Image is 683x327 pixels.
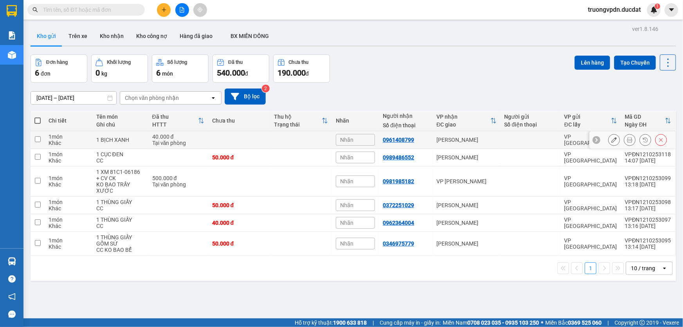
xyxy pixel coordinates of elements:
[545,318,602,327] span: Miền Bắc
[625,199,671,205] div: VPĐN1210253098
[225,89,266,105] button: Bộ lọc
[582,5,647,14] span: truongvpdn.ducdat
[436,178,497,184] div: VP [PERSON_NAME]
[295,318,367,327] span: Hỗ trợ kỹ thuật:
[333,320,367,326] strong: 1900 633 818
[173,27,219,45] button: Hàng đã giao
[231,33,269,39] span: BX MIỀN ĐÔNG
[340,240,353,247] span: Nhãn
[631,264,655,272] div: 10 / trang
[383,137,414,143] div: 0961408799
[340,154,353,161] span: Nhãn
[564,175,617,188] div: VP [GEOGRAPHIC_DATA]
[197,7,203,13] span: aim
[49,223,88,229] div: Khác
[62,27,94,45] button: Trên xe
[564,199,617,211] div: VP [GEOGRAPHIC_DATA]
[245,70,248,77] span: đ
[625,121,665,128] div: Ngày ĐH
[564,151,617,164] div: VP [GEOGRAPHIC_DATA]
[96,121,144,128] div: Ghi chú
[625,237,671,244] div: VPĐN1210253095
[278,68,306,78] span: 190.000
[443,318,539,327] span: Miền Nam
[436,121,490,128] div: ĐC giao
[373,318,374,327] span: |
[152,54,209,83] button: Số lượng6món
[651,6,658,13] img: icon-new-feature
[49,134,88,140] div: 1 món
[383,202,414,208] div: 0372251029
[668,6,675,13] span: caret-down
[49,151,88,157] div: 1 món
[213,54,269,83] button: Đã thu540.000đ
[383,122,429,128] div: Số điện thoại
[96,157,144,164] div: CC
[157,3,171,17] button: plus
[212,240,266,247] div: 50.000 đ
[49,217,88,223] div: 1 món
[564,114,611,120] div: VP gửi
[436,240,497,247] div: [PERSON_NAME]
[49,157,88,164] div: Khác
[228,60,243,65] div: Đã thu
[436,220,497,226] div: [PERSON_NAME]
[130,27,173,45] button: Kho công nợ
[5,38,43,45] strong: 0901 936 968
[49,117,88,124] div: Chi tiết
[560,110,621,131] th: Toggle SortBy
[96,247,144,253] div: CC KO BAO BỂ
[31,54,87,83] button: Đơn hàng6đơn
[35,68,39,78] span: 6
[621,110,675,131] th: Toggle SortBy
[193,3,207,17] button: aim
[49,175,88,181] div: 1 món
[625,175,671,181] div: VPĐN1210253099
[49,140,88,146] div: Khác
[564,121,611,128] div: ĐC lấy
[161,7,167,13] span: plus
[152,134,204,140] div: 40.000 đ
[96,234,144,247] div: 1 THÙNG GIẤY GỐM SỨ
[289,60,309,65] div: Chưa thu
[340,137,353,143] span: Nhãn
[383,178,414,184] div: 0981985182
[22,7,97,18] span: ĐỨC ĐẠT GIA LAI
[50,22,99,29] strong: [PERSON_NAME]:
[564,134,617,146] div: VP [GEOGRAPHIC_DATA]
[383,240,414,247] div: 0346975779
[436,137,497,143] div: [PERSON_NAME]
[640,320,645,325] span: copyright
[49,199,88,205] div: 1 món
[262,85,270,92] sup: 2
[665,3,678,17] button: caret-down
[152,140,204,146] div: Tại văn phòng
[336,117,375,124] div: Nhãn
[148,110,208,131] th: Toggle SortBy
[49,181,88,188] div: Khác
[101,70,107,77] span: kg
[50,22,114,37] strong: 0901 900 568
[380,318,441,327] span: Cung cấp máy in - giấy in:
[568,320,602,326] strong: 0369 525 060
[467,320,539,326] strong: 0708 023 035 - 0935 103 250
[607,318,609,327] span: |
[49,205,88,211] div: Khác
[625,181,671,188] div: 13:18 [DATE]
[96,199,144,205] div: 1 THÙNG GIẤY
[43,5,135,14] input: Tìm tên, số ĐT hoặc mã đơn
[152,114,198,120] div: Đã thu
[96,68,100,78] span: 0
[5,22,29,29] strong: Sài Gòn:
[273,54,330,83] button: Chưa thu190.000đ
[383,113,429,119] div: Người nhận
[212,154,266,161] div: 50.000 đ
[152,175,204,181] div: 500.000 đ
[96,223,144,229] div: CC
[8,51,16,59] img: warehouse-icon
[179,7,185,13] span: file-add
[274,114,322,120] div: Thu hộ
[436,114,490,120] div: VP nhận
[614,56,656,70] button: Tạo Chuyến
[625,205,671,211] div: 13:17 [DATE]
